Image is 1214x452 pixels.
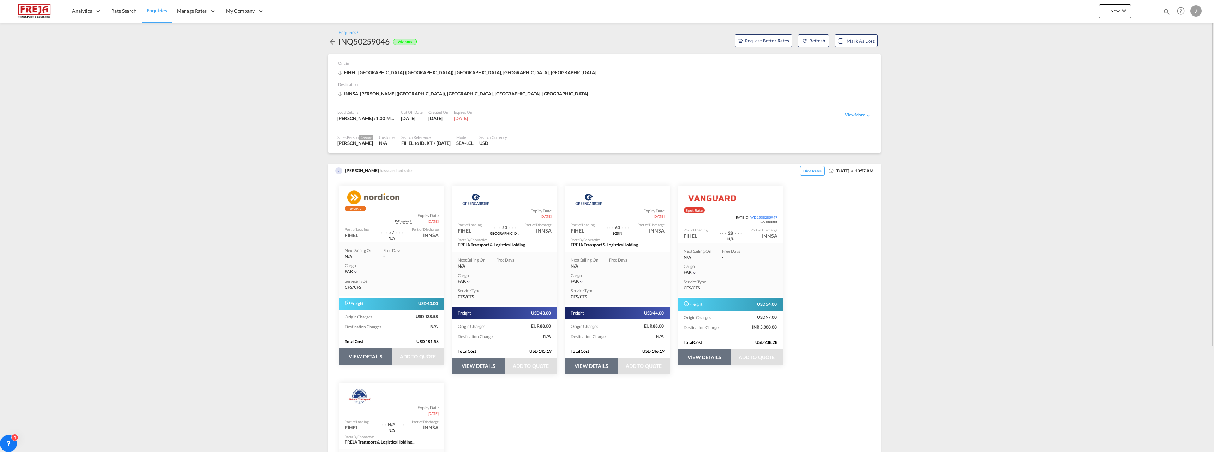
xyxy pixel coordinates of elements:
span: USD 43.00 [418,301,439,307]
img: r9fEnBKuqBkndJdVy2ZQRMmv6aPncuGG8p18IcOfXIgDnBRIfAhoCCEBDj7UQcE4AATgvkPgQ0BBAABp6rIWAcwIIwHmBxIeA... [335,167,342,174]
span: Freight [458,310,471,316]
div: Help [1175,5,1190,18]
md-icon: icon-chevron-down [353,270,358,275]
div: icon-magnify [1163,8,1171,18]
md-icon: icon-chevron-down [865,112,871,118]
div: Service Type [345,278,373,284]
span: USD 181.58 [416,339,444,345]
div: - [496,263,524,269]
img: Greencarrier Consolidators [573,190,605,208]
span: Destination Charges [458,334,495,339]
div: Free Days [383,248,411,254]
div: N/A [345,254,373,260]
span: My Company [226,7,255,14]
span: Destination Charges [345,324,382,329]
div: Jarkko Lamminpaa [337,140,373,146]
div: icon-arrow-left [328,36,338,47]
div: Rates By [345,434,374,439]
div: . . . [735,226,742,236]
div: FIHEL [345,232,358,239]
div: Transit Time 57 [387,225,396,236]
div: Port of Discharge [751,228,777,233]
md-icon: icon-chevron-down [1120,6,1128,15]
div: Rollable available [684,207,705,213]
div: Port of Discharge [412,227,439,232]
div: Port of Discharge [412,419,439,424]
md-icon: icon-chevron-down [466,279,471,284]
div: USD [479,140,507,146]
div: via Port SGSIN [602,231,633,235]
div: - [722,254,750,260]
md-icon: Spot Rates are dynamic &can fluctuate with time [684,301,689,306]
div: Service Type [571,288,599,294]
div: Port of Loading [345,419,369,424]
span: Manage Rates [177,7,207,14]
div: Port of Loading [458,222,482,227]
span: NA [430,324,439,330]
div: J [1190,5,1202,17]
div: Total Cost [684,340,741,346]
div: Mark as Lost [847,37,875,45]
span: Get Guaranteed Slot UponBooking Confirmation [395,219,412,224]
img: Shipco Transport [347,387,371,405]
button: assets/icons/custom/RBR.svgRequest Better Rates [735,34,793,47]
span: CFS/CFS [345,284,361,290]
div: Transit Time 60 [613,221,622,231]
div: Free Days [496,257,524,263]
div: Origin [338,60,874,69]
div: Load Details [337,110,395,115]
div: Mode [456,135,474,140]
div: Cut Off Date [401,110,423,115]
div: - [383,254,411,260]
span: Expiry Date [643,208,665,214]
button: Mark as Lost [835,34,878,47]
div: N/A [571,263,599,269]
span: USD 44.00 [644,310,665,316]
span: USD 145.19 [529,348,557,354]
img: Greencarrier Consolidators [460,190,492,208]
div: Customer [379,135,396,140]
div: Cargo [458,273,552,279]
div: FREJA Transport & Logistics Holding A/S [458,242,528,248]
div: Search Currency [479,135,507,140]
span: RATE ID [736,215,750,220]
div: Transit Time 28 [726,226,735,236]
div: . . . [381,225,388,236]
span: Origin Charges [571,324,599,329]
div: Service Type [458,288,486,294]
span: CFS/CFS [684,285,700,291]
div: via Port Not Available [715,236,746,241]
div: Next Sailing On [345,248,373,254]
div: INQ50259046 [338,36,390,47]
span: Forwarder [357,435,374,439]
div: Next Sailing On [684,248,711,254]
div: via Port Germany [489,231,521,235]
md-checkbox: Mark as Lost [838,37,875,45]
div: View Moreicon-chevron-down [845,112,871,118]
div: FIHEL [571,227,584,234]
md-icon: icon-clock [828,168,834,174]
span: USD 146.19 [642,348,670,354]
div: Total Cost [571,348,628,354]
img: VANGUARD [686,190,738,206]
div: Created On [428,110,448,115]
md-icon: Spot Rates are dynamic &can fluctuate with time [345,300,350,306]
div: FIHEL [684,233,697,240]
div: N/A [458,263,486,269]
button: ADD TO QUOTE [618,358,670,374]
div: . . . [622,221,629,231]
div: Cargo [684,264,777,270]
div: . . . [720,226,727,236]
span: FAK [345,269,353,274]
div: Next Sailing On [571,257,599,263]
div: Port of Loading [571,222,595,227]
div: Cargo [571,273,665,279]
md-icon: icon-checkbox-blank-circle [851,170,853,172]
button: VIEW DETAILS [339,348,392,365]
div: Enquiries / [339,30,358,36]
div: Expires On [454,110,472,115]
img: Nordicon [347,190,399,204]
div: via Port Not Available [376,236,408,240]
span: Expiry Date [417,405,439,411]
span: Hide Rates [800,166,825,176]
